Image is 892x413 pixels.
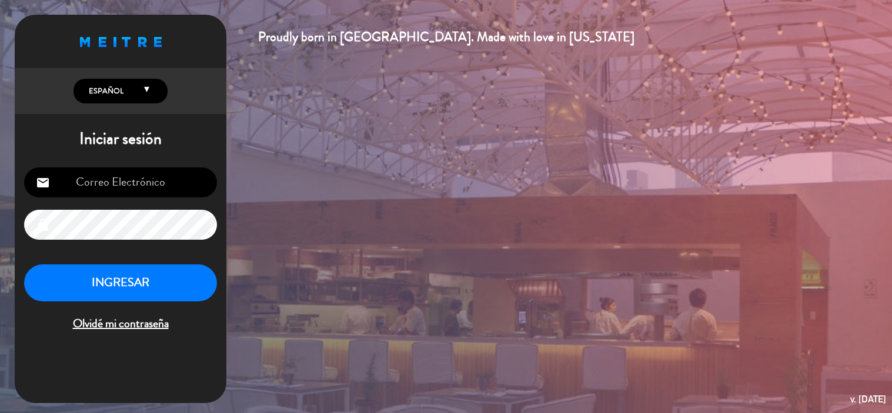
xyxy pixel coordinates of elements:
input: Correo Electrónico [24,167,217,197]
i: lock [36,218,50,232]
span: Olvidé mi contraseña [24,314,217,334]
i: email [36,176,50,190]
button: INGRESAR [24,264,217,301]
h1: Iniciar sesión [15,129,226,149]
span: Español [86,85,123,97]
div: v. [DATE] [850,391,886,407]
